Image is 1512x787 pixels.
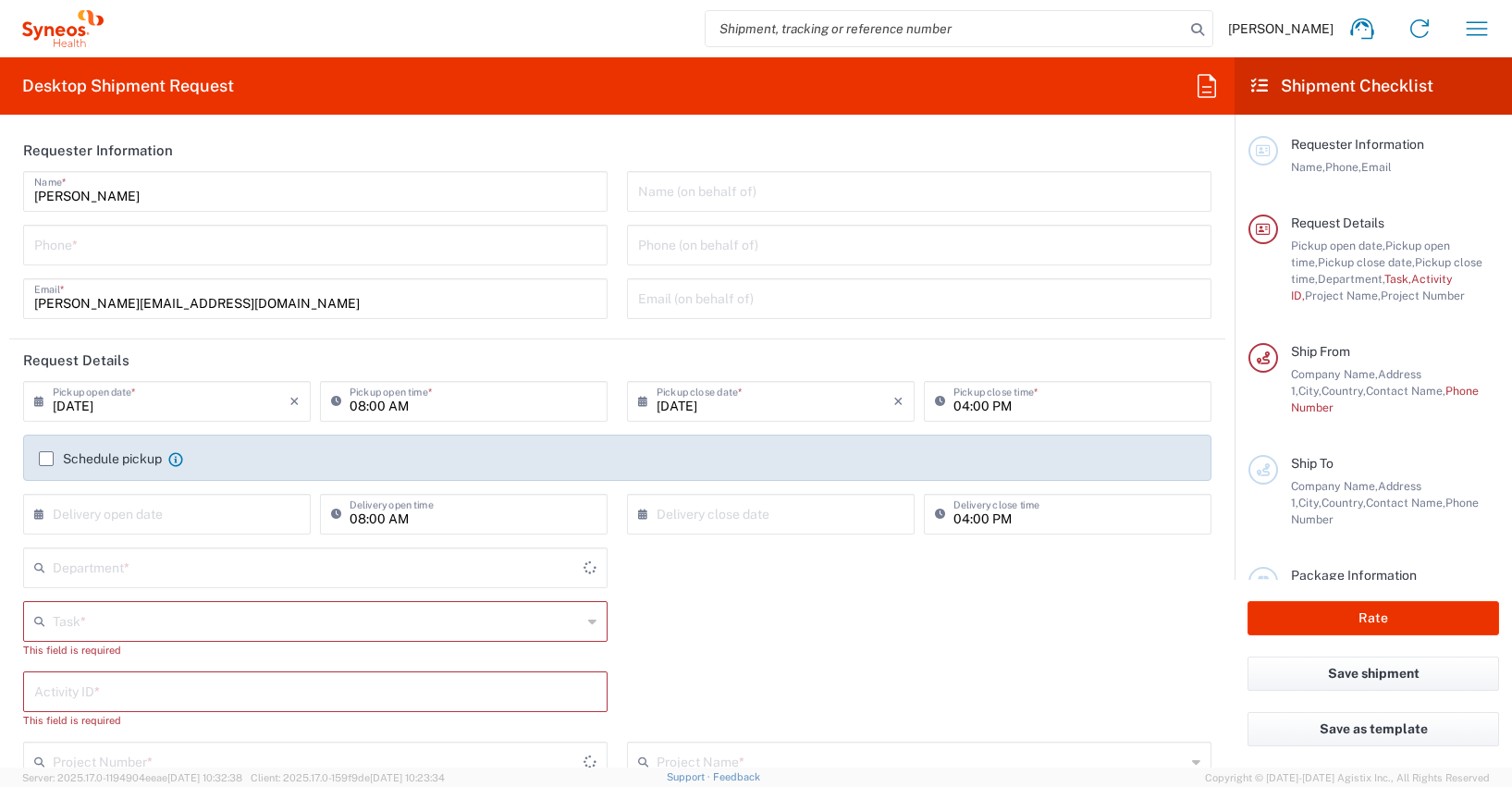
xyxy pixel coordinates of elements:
[1381,289,1465,302] span: Project Number
[1248,657,1499,691] button: Save shipment
[1291,367,1378,381] span: Company Name,
[1291,239,1385,252] span: Pickup open date,
[289,387,300,416] i: ×
[667,771,713,782] a: Support
[1298,384,1321,398] span: City,
[1325,160,1361,174] span: Phone,
[713,771,760,782] a: Feedback
[23,351,129,370] h2: Request Details
[1291,137,1424,152] span: Requester Information
[1366,496,1445,510] span: Contact Name,
[1291,568,1417,583] span: Package Information
[1248,601,1499,635] button: Rate
[1251,75,1433,97] h2: Shipment Checklist
[1321,496,1366,510] span: Country,
[1318,272,1384,286] span: Department,
[1298,496,1321,510] span: City,
[893,387,904,416] i: ×
[1318,255,1415,269] span: Pickup close date,
[23,642,608,658] div: This field is required
[1305,289,1381,302] span: Project Name,
[23,141,173,160] h2: Requester Information
[23,712,608,729] div: This field is required
[1291,215,1384,230] span: Request Details
[370,772,445,783] span: [DATE] 10:23:34
[1248,712,1499,746] button: Save as template
[22,772,242,783] span: Server: 2025.17.0-1194904eeae
[1361,160,1392,174] span: Email
[22,75,234,97] h2: Desktop Shipment Request
[1384,272,1411,286] span: Task,
[1291,456,1334,471] span: Ship To
[251,772,445,783] span: Client: 2025.17.0-159f9de
[1228,20,1334,37] span: [PERSON_NAME]
[706,11,1185,46] input: Shipment, tracking or reference number
[1291,160,1325,174] span: Name,
[167,772,242,783] span: [DATE] 10:32:38
[1321,384,1366,398] span: Country,
[1366,384,1445,398] span: Contact Name,
[1205,769,1490,786] span: Copyright © [DATE]-[DATE] Agistix Inc., All Rights Reserved
[1291,479,1378,493] span: Company Name,
[39,451,162,466] label: Schedule pickup
[1291,344,1350,359] span: Ship From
